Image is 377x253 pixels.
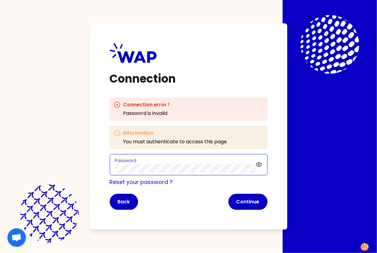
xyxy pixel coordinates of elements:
[123,110,170,117] p: Password is invalid
[7,228,26,247] div: Ouvrir le chat
[123,101,170,108] h3: Connection error !
[110,73,268,85] h1: Connection
[123,138,227,145] p: You must authenticate to access this page
[115,157,137,164] label: Password
[110,178,173,186] a: Reset your password ?
[228,194,268,210] button: Continue
[123,129,227,137] h3: Information
[110,194,138,210] button: Back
